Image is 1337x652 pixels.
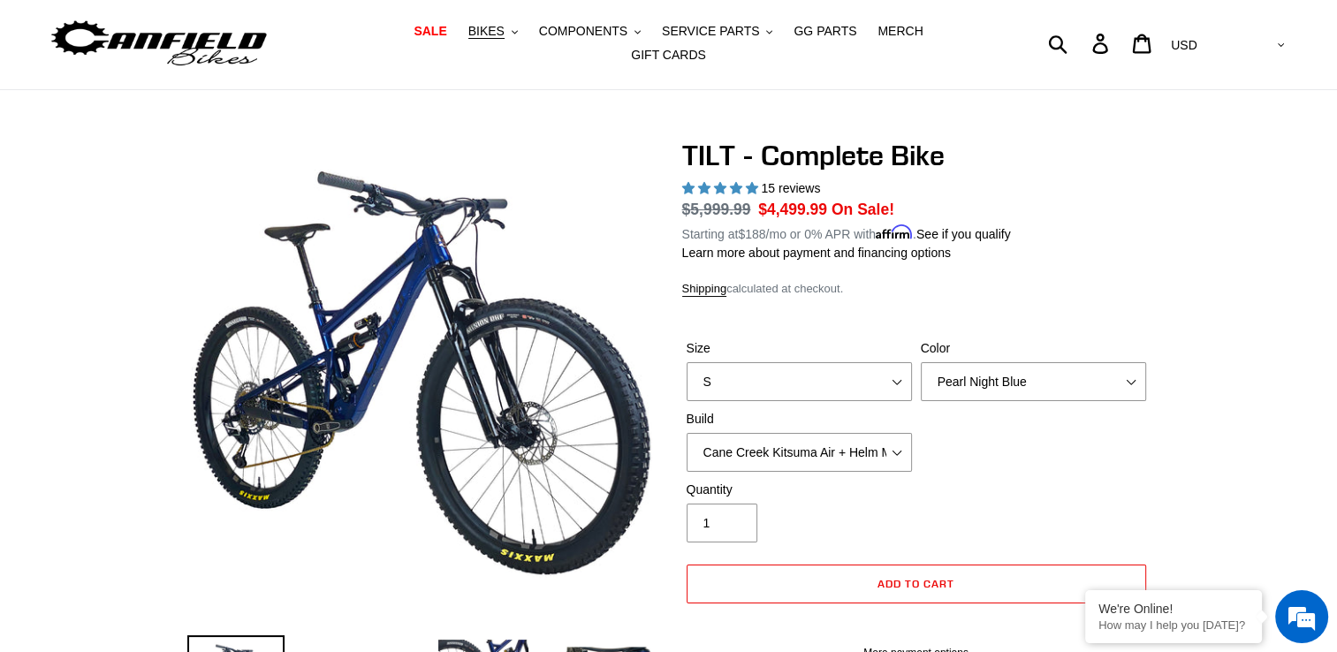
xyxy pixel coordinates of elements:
div: We're Online! [1098,602,1249,616]
button: BIKES [460,19,527,43]
input: Search [1058,24,1103,63]
span: GG PARTS [794,24,856,39]
span: COMPONENTS [539,24,627,39]
img: Canfield Bikes [49,16,270,72]
span: $188 [738,227,765,241]
button: SERVICE PARTS [653,19,781,43]
span: On Sale! [832,198,894,221]
span: Add to cart [877,577,954,590]
s: $5,999.99 [682,201,751,218]
p: How may I help you today? [1098,618,1249,632]
a: Shipping [682,282,727,297]
label: Size [687,339,912,358]
a: GG PARTS [785,19,865,43]
button: COMPONENTS [530,19,650,43]
label: Color [921,339,1146,358]
span: 5.00 stars [682,181,762,195]
h1: TILT - Complete Bike [682,139,1151,172]
span: We're online! [103,207,244,385]
a: See if you qualify - Learn more about Affirm Financing (opens in modal) [916,227,1011,241]
a: MERCH [869,19,931,43]
p: Starting at /mo or 0% APR with . [682,221,1011,244]
div: Minimize live chat window [290,9,332,51]
a: GIFT CARDS [622,43,715,67]
div: calculated at checkout. [682,280,1151,298]
span: BIKES [468,24,505,39]
span: GIFT CARDS [631,48,706,63]
a: SALE [405,19,455,43]
img: d_696896380_company_1647369064580_696896380 [57,88,101,133]
span: Affirm [876,224,913,239]
label: Build [687,410,912,428]
span: SALE [414,24,446,39]
a: Learn more about payment and financing options [682,246,951,260]
textarea: Type your message and hit 'Enter' [9,451,337,512]
span: SERVICE PARTS [662,24,759,39]
button: Add to cart [687,565,1146,603]
span: MERCH [877,24,923,39]
div: Chat with us now [118,99,323,122]
span: $4,499.99 [758,201,827,218]
div: Navigation go back [19,97,46,124]
span: 15 reviews [761,181,820,195]
label: Quantity [687,481,912,499]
